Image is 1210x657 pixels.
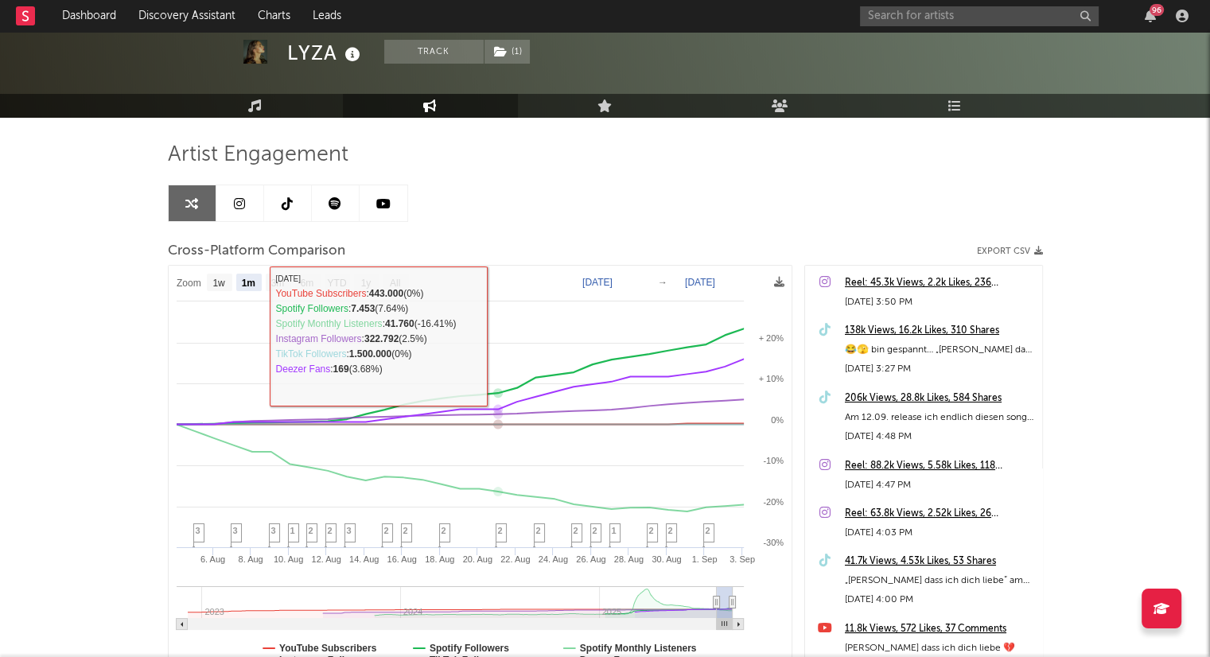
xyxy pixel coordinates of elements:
text: 1. Sep [691,554,717,564]
text: 12. Aug [311,554,340,564]
button: Track [384,40,484,64]
span: 2 [706,526,710,535]
div: 😂🫣 bin gespannt… „[PERSON_NAME] dass ich dich liebe“ am 12.09. 💔#hassdassichdichliebe [845,340,1034,360]
span: 2 [498,526,503,535]
div: [DATE] 4:47 PM [845,476,1034,495]
span: 1 [290,526,295,535]
span: 2 [593,526,597,535]
text: All [389,278,399,289]
span: 3 [233,526,238,535]
text: 6m [300,278,313,289]
text: Zoom [177,278,201,289]
a: 11.8k Views, 572 Likes, 37 Comments [845,620,1034,639]
text: YTD [327,278,346,289]
span: 2 [384,526,389,535]
span: Artist Engagement [168,146,348,165]
div: [DATE] 4:00 PM [845,590,1034,609]
text: 1m [241,278,255,289]
text: [DATE] [582,277,613,288]
div: Am 12.09. release ich endlich diesen song 🥹💔 (pre save link in bio) #hassdassichdichliebe [845,408,1034,427]
span: 2 [403,526,408,535]
a: 41.7k Views, 4.53k Likes, 53 Shares [845,552,1034,571]
button: 96 [1145,10,1156,22]
text: 26. Aug [576,554,605,564]
text: 16. Aug [387,554,416,564]
div: [DATE] 3:27 PM [845,360,1034,379]
text: [DATE] [685,277,715,288]
div: [DATE] 4:03 PM [845,523,1034,542]
text: 8. Aug [238,554,263,564]
text: 1y [360,278,371,289]
text: 22. Aug [500,554,530,564]
text: 3m [270,278,284,289]
span: 3 [271,526,276,535]
text: → [658,277,667,288]
span: ( 1 ) [484,40,531,64]
text: 6. Aug [200,554,224,564]
text: 10. Aug [273,554,302,564]
text: 1w [212,278,225,289]
span: 2 [442,526,446,535]
button: Export CSV [977,247,1043,256]
text: 28. Aug [613,554,643,564]
text: + 10% [758,374,784,383]
span: 2 [328,526,333,535]
a: Reel: 88.2k Views, 5.58k Likes, 118 Comments [845,457,1034,476]
span: 2 [309,526,313,535]
div: „[PERSON_NAME] dass ich dich liebe“ am 12.09. 💔 #hassdassichdichliebe [845,571,1034,590]
button: (1) [484,40,530,64]
div: 96 [1150,4,1164,16]
text: 18. Aug [425,554,454,564]
text: + 20% [758,333,784,343]
text: 24. Aug [538,554,567,564]
span: 1 [612,526,617,535]
text: 14. Aug [349,554,379,564]
span: 3 [347,526,352,535]
text: 0% [771,415,784,425]
a: Reel: 45.3k Views, 2.2k Likes, 236 Comments [845,274,1034,293]
div: LYZA [287,40,364,66]
span: 2 [668,526,673,535]
span: 2 [649,526,654,535]
input: Search for artists [860,6,1099,26]
span: 2 [536,526,541,535]
a: Reel: 63.8k Views, 2.52k Likes, 26 Comments [845,504,1034,523]
a: 206k Views, 28.8k Likes, 584 Shares [845,389,1034,408]
span: Cross-Platform Comparison [168,242,345,261]
div: [DATE] 4:48 PM [845,427,1034,446]
span: 2 [574,526,578,535]
span: 3 [196,526,200,535]
text: 3. Sep [730,554,755,564]
text: -10% [763,456,784,465]
text: Spotify Monthly Listeners [579,643,696,654]
text: YouTube Subscribers [279,643,377,654]
text: 20. Aug [462,554,492,564]
text: Spotify Followers [429,643,508,654]
text: 30. Aug [652,554,681,564]
a: 138k Views, 16.2k Likes, 310 Shares [845,321,1034,340]
text: -20% [763,497,784,507]
div: [DATE] 3:50 PM [845,293,1034,312]
text: -30% [763,538,784,547]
